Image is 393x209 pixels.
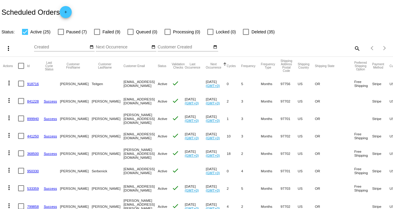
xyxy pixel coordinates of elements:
[372,127,389,145] mat-cell: Stripe
[27,204,39,208] a: 799858
[27,64,30,68] button: Change sorting for Id
[315,92,354,110] mat-cell: OR
[27,99,39,103] a: 841228
[60,63,86,69] button: Change sorting for CustomerFirstName
[315,180,354,197] mat-cell: OR
[206,63,222,69] button: Change sorting for NextOccurrenceUtc
[185,136,199,140] a: (GMT+0)
[206,127,227,145] mat-cell: [DATE]
[92,145,123,162] mat-cell: [PERSON_NAME]
[241,145,261,162] mat-cell: 2
[281,180,298,197] mat-cell: 97703
[206,110,227,127] mat-cell: [DATE]
[241,75,261,92] mat-cell: 5
[227,64,236,68] button: Change sorting for Cycles
[124,162,158,180] mat-cell: [EMAIL_ADDRESS][DOMAIN_NAME]
[206,75,227,92] mat-cell: [DATE]
[251,28,275,35] span: Deleted (35)
[213,45,217,50] mat-icon: date_range
[158,117,167,121] span: Active
[185,153,199,157] a: (GMT+0)
[158,99,167,103] span: Active
[172,80,179,87] mat-icon: check
[124,145,158,162] mat-cell: [PERSON_NAME][EMAIL_ADDRESS][DOMAIN_NAME]
[298,145,315,162] mat-cell: US
[5,114,13,121] mat-icon: more_vert
[44,152,57,155] a: Success
[124,92,158,110] mat-cell: [EMAIL_ADDRESS][DOMAIN_NAME]
[158,82,167,86] span: Active
[27,117,39,121] a: 899940
[44,99,57,103] a: Success
[241,127,261,145] mat-cell: 3
[2,6,72,18] h2: Scheduled Orders
[206,136,220,140] a: (GMT+0)
[281,59,292,72] button: Change sorting for ShippingPostcode
[206,145,227,162] mat-cell: [DATE]
[158,45,212,50] input: Customer Created
[372,110,389,127] mat-cell: Stripe
[206,171,220,175] a: (GMT+0)
[206,92,227,110] mat-cell: [DATE]
[172,97,179,104] mat-icon: check
[90,45,94,50] mat-icon: date_range
[158,204,167,208] span: Active
[281,92,298,110] mat-cell: 97702
[227,92,241,110] mat-cell: 2
[315,75,354,92] mat-cell: OR
[206,118,220,122] a: (GMT+0)
[241,64,255,68] button: Change sorting for Frequency
[172,167,179,174] mat-icon: check
[372,92,389,110] mat-cell: Stripe
[281,127,298,145] mat-cell: 97702
[227,75,241,92] mat-cell: 0
[261,75,281,92] mat-cell: Months
[298,92,315,110] mat-cell: US
[298,110,315,127] mat-cell: US
[241,110,261,127] mat-cell: 3
[185,118,199,122] a: (GMT+0)
[354,145,372,162] mat-cell: Free Shipping
[227,162,241,180] mat-cell: 0
[3,57,18,75] mat-header-cell: Actions
[261,110,281,127] mat-cell: Months
[185,101,199,105] a: (GMT+0)
[298,63,310,69] button: Change sorting for ShippingCountry
[60,110,92,127] mat-cell: [PERSON_NAME]
[241,162,261,180] mat-cell: 4
[60,127,92,145] mat-cell: [PERSON_NAME]
[281,110,298,127] mat-cell: 97701
[261,127,281,145] mat-cell: Months
[92,110,123,127] mat-cell: [PERSON_NAME]
[151,45,156,50] mat-icon: date_range
[354,180,372,197] mat-cell: Free Shipping
[102,28,120,35] span: Failed (9)
[60,162,92,180] mat-cell: [PERSON_NAME]
[261,63,275,69] button: Change sorting for FrequencyType
[60,145,92,162] mat-cell: [PERSON_NAME]
[185,63,200,69] button: Change sorting for LastOccurrenceUtc
[60,180,92,197] mat-cell: [PERSON_NAME]
[366,42,379,54] button: Previous page
[5,45,12,52] mat-icon: more_vert
[158,64,166,68] button: Change sorting for Status
[62,10,69,17] mat-icon: add
[5,184,13,191] mat-icon: more_vert
[124,127,158,145] mat-cell: [EMAIL_ADDRESS][DOMAIN_NAME]
[185,145,206,162] mat-cell: [DATE]
[281,75,298,92] mat-cell: 97756
[372,145,389,162] mat-cell: Stripe
[124,110,158,127] mat-cell: [PERSON_NAME][EMAIL_ADDRESS][DOMAIN_NAME]
[216,28,236,35] span: Locked (0)
[372,63,384,69] button: Change sorting for PaymentMethod.Type
[298,162,315,180] mat-cell: US
[185,188,199,192] a: (GMT+0)
[315,162,354,180] mat-cell: OR
[124,75,158,92] mat-cell: [EMAIL_ADDRESS][DOMAIN_NAME]
[315,110,354,127] mat-cell: OR
[206,153,220,157] a: (GMT+0)
[227,127,241,145] mat-cell: 10
[261,162,281,180] mat-cell: Months
[136,28,157,35] span: Queued (0)
[185,180,206,197] mat-cell: [DATE]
